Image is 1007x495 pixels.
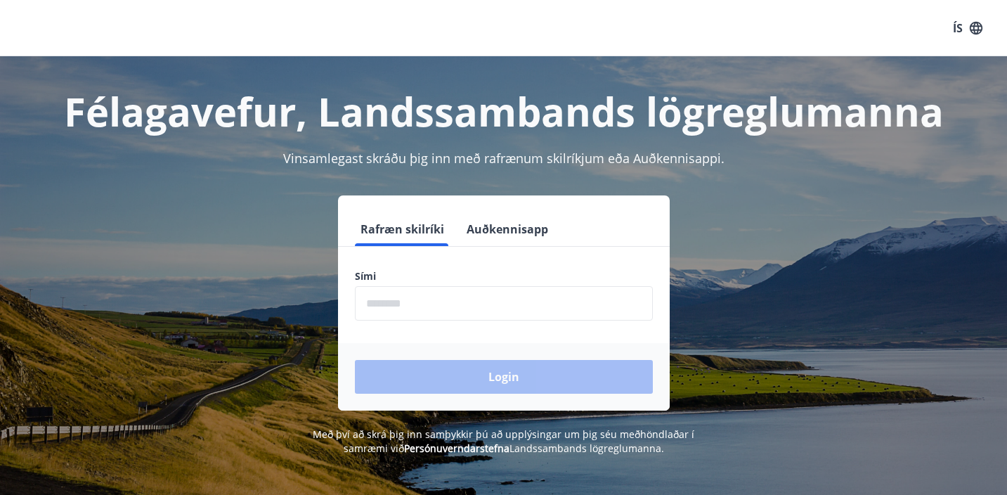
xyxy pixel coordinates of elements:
[461,212,554,246] button: Auðkennisapp
[283,150,725,167] span: Vinsamlegast skráðu þig inn með rafrænum skilríkjum eða Auðkennisappi.
[17,84,990,138] h1: Félagavefur, Landssambands lögreglumanna
[313,427,694,455] span: Með því að skrá þig inn samþykkir þú að upplýsingar um þig séu meðhöndlaðar í samræmi við Landssa...
[404,442,509,455] a: Persónuverndarstefna
[355,212,450,246] button: Rafræn skilríki
[355,269,653,283] label: Sími
[945,15,990,41] button: ÍS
